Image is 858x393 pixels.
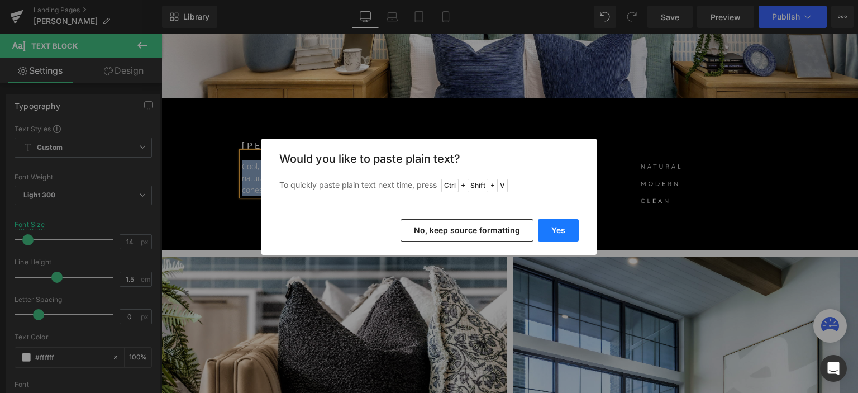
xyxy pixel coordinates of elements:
div: Open Intercom Messenger [820,355,847,382]
span: V [497,179,508,192]
p: To quickly paste plain text next time, press [279,179,579,192]
span: Shift [468,179,488,192]
button: No, keep source formatting [401,219,533,242]
button: Yes [538,219,579,242]
h3: Would you like to paste plain text? [279,152,579,165]
span: + [461,180,465,191]
span: + [490,180,495,191]
span: Ctrl [441,179,459,192]
p: Cool, modern, and nature-inspired facilities and amenities for a multi-family development. The na... [80,127,425,162]
p: [PERSON_NAME] [80,105,447,119]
